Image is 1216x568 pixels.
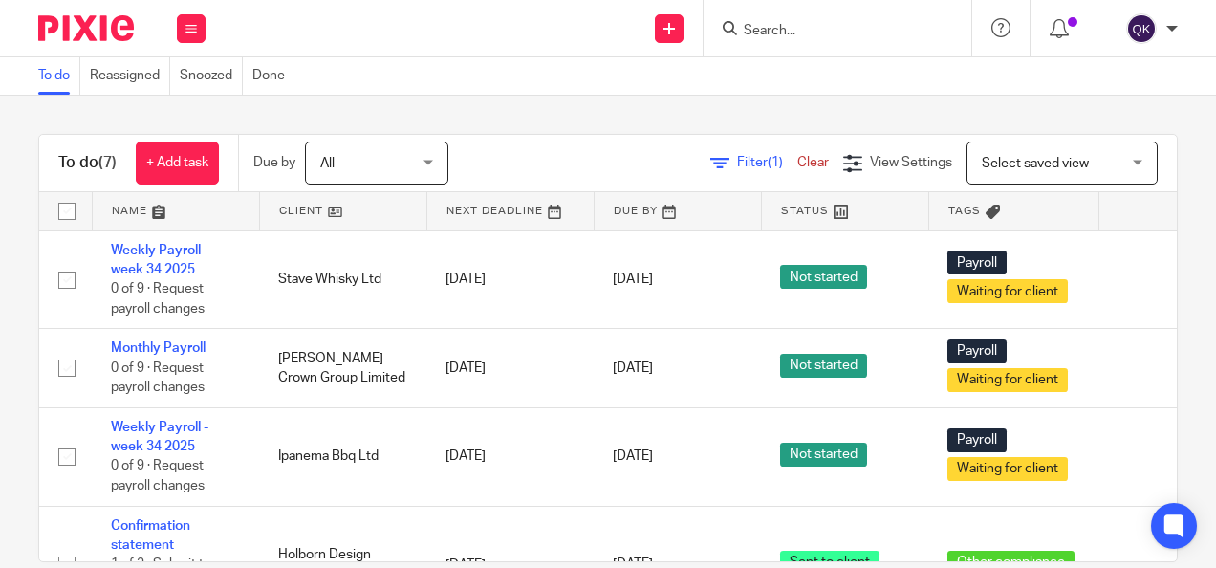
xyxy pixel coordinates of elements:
[259,230,426,329] td: Stave Whisky Ltd
[259,329,426,407] td: [PERSON_NAME] Crown Group Limited
[111,282,205,316] span: 0 of 9 · Request payroll changes
[613,273,653,286] span: [DATE]
[1126,13,1157,44] img: svg%3E
[253,153,295,172] p: Due by
[947,368,1068,392] span: Waiting for client
[947,428,1007,452] span: Payroll
[613,361,653,375] span: [DATE]
[38,57,80,95] a: To do
[111,341,206,355] a: Monthly Payroll
[111,421,208,453] a: Weekly Payroll - week 34 2025
[90,57,170,95] a: Reassigned
[426,407,594,506] td: [DATE]
[947,279,1068,303] span: Waiting for client
[111,361,205,395] span: 0 of 9 · Request payroll changes
[947,251,1007,274] span: Payroll
[613,450,653,464] span: [DATE]
[870,156,952,169] span: View Settings
[111,244,208,276] a: Weekly Payroll - week 34 2025
[98,155,117,170] span: (7)
[259,407,426,506] td: Ipanema Bbq Ltd
[982,157,1089,170] span: Select saved view
[320,157,335,170] span: All
[780,354,867,378] span: Not started
[947,339,1007,363] span: Payroll
[111,460,205,493] span: 0 of 9 · Request payroll changes
[737,156,797,169] span: Filter
[780,443,867,467] span: Not started
[426,329,594,407] td: [DATE]
[780,265,867,289] span: Not started
[947,457,1068,481] span: Waiting for client
[111,519,190,552] a: Confirmation statement
[948,206,981,216] span: Tags
[136,142,219,185] a: + Add task
[797,156,829,169] a: Clear
[742,23,914,40] input: Search
[768,156,783,169] span: (1)
[252,57,294,95] a: Done
[38,15,134,41] img: Pixie
[426,230,594,329] td: [DATE]
[180,57,243,95] a: Snoozed
[58,153,117,173] h1: To do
